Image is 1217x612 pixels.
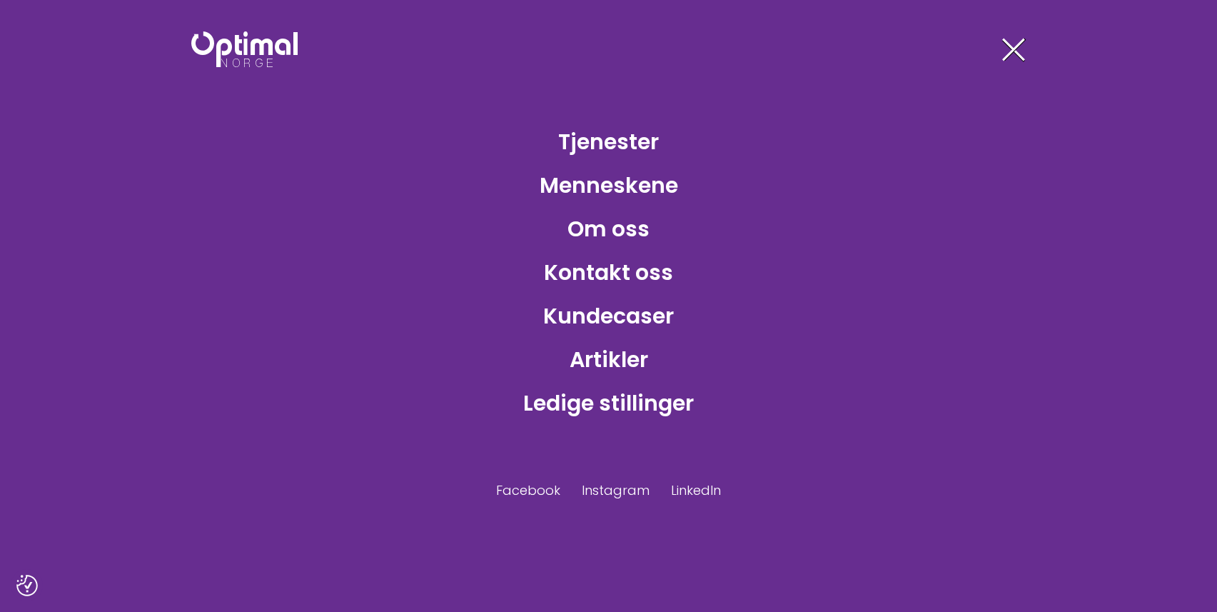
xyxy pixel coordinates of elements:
a: Ledige stillinger [512,380,705,426]
a: Kundecaser [532,293,685,339]
a: Facebook [496,481,560,500]
a: Om oss [556,206,661,252]
a: LinkedIn [671,481,721,500]
a: Artikler [558,336,660,383]
a: Tjenester [547,119,670,165]
img: Optimal Norge [191,31,298,67]
a: Kontakt oss [532,249,685,296]
img: Revisit consent button [16,575,38,596]
button: Samtykkepreferanser [16,575,38,596]
a: Menneskene [528,162,690,209]
a: Instagram [582,481,650,500]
